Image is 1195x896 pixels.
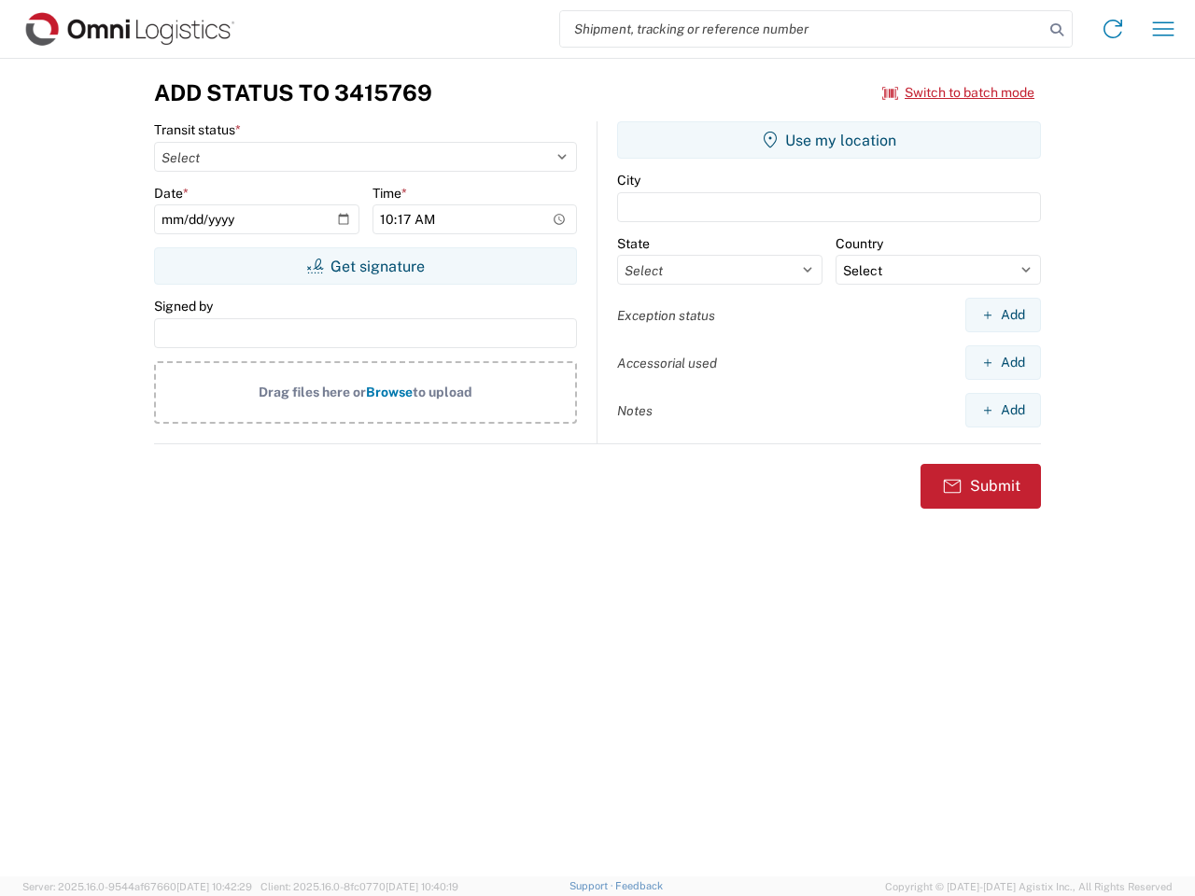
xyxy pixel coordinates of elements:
span: to upload [413,385,472,399]
h3: Add Status to 3415769 [154,79,432,106]
a: Feedback [615,880,663,891]
span: [DATE] 10:40:19 [386,881,458,892]
button: Get signature [154,247,577,285]
a: Support [569,880,616,891]
span: Copyright © [DATE]-[DATE] Agistix Inc., All Rights Reserved [885,878,1173,895]
button: Add [965,393,1041,427]
label: Accessorial used [617,355,717,371]
span: Server: 2025.16.0-9544af67660 [22,881,252,892]
label: Date [154,185,189,202]
span: Browse [366,385,413,399]
span: Drag files here or [259,385,366,399]
label: Exception status [617,307,715,324]
button: Switch to batch mode [882,77,1034,108]
button: Submit [921,464,1041,509]
label: Country [836,235,883,252]
label: Notes [617,402,653,419]
label: State [617,235,650,252]
label: City [617,172,640,189]
span: [DATE] 10:42:29 [176,881,252,892]
input: Shipment, tracking or reference number [560,11,1044,47]
label: Time [373,185,407,202]
button: Add [965,345,1041,380]
label: Transit status [154,121,241,138]
label: Signed by [154,298,213,315]
span: Client: 2025.16.0-8fc0770 [260,881,458,892]
button: Use my location [617,121,1041,159]
button: Add [965,298,1041,332]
